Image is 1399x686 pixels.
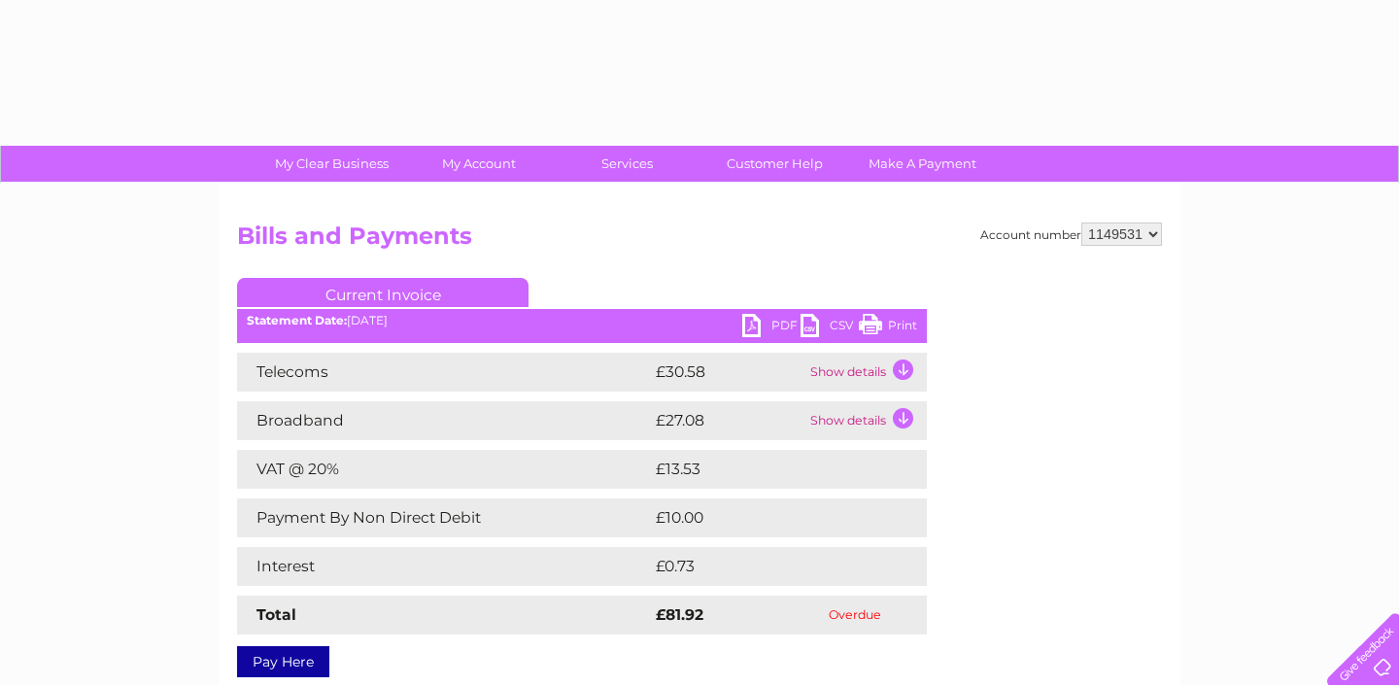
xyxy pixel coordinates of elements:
td: Payment By Non Direct Debit [237,498,651,537]
a: PDF [742,314,801,342]
div: [DATE] [237,314,927,327]
td: £30.58 [651,353,805,392]
td: £10.00 [651,498,887,537]
a: Customer Help [695,146,855,182]
a: My Account [399,146,560,182]
td: £0.73 [651,547,881,586]
td: Overdue [783,596,927,635]
td: VAT @ 20% [237,450,651,489]
strong: £81.92 [656,605,703,624]
td: Show details [805,401,927,440]
td: Telecoms [237,353,651,392]
td: Show details [805,353,927,392]
h2: Bills and Payments [237,223,1162,259]
strong: Total [256,605,296,624]
a: Print [859,314,917,342]
td: £27.08 [651,401,805,440]
td: Interest [237,547,651,586]
td: £13.53 [651,450,885,489]
a: Current Invoice [237,278,529,307]
a: Pay Here [237,646,329,677]
td: Broadband [237,401,651,440]
div: Account number [980,223,1162,246]
a: My Clear Business [252,146,412,182]
a: Services [547,146,707,182]
a: CSV [801,314,859,342]
a: Make A Payment [842,146,1003,182]
b: Statement Date: [247,313,347,327]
